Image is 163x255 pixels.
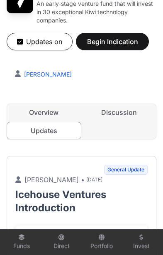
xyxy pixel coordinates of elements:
a: Updates [7,122,81,139]
span: [DATE] [86,176,102,183]
iframe: Chat Widget [122,215,163,255]
p: [PERSON_NAME] • [15,175,85,185]
p: Icehouse Ventures Introduction [15,188,148,215]
span: Begin Indication [86,37,139,47]
span: General Update [104,165,148,175]
a: Discussion [83,104,156,121]
button: Updates on [7,33,73,50]
a: Funds [5,231,38,253]
a: [PERSON_NAME] [22,71,72,78]
button: Begin Indication [76,33,149,50]
nav: Tabs [7,104,156,139]
a: Begin Indication [76,41,149,50]
a: Overview [7,104,81,121]
a: Direct [45,231,78,253]
a: Portfolio [85,231,118,253]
